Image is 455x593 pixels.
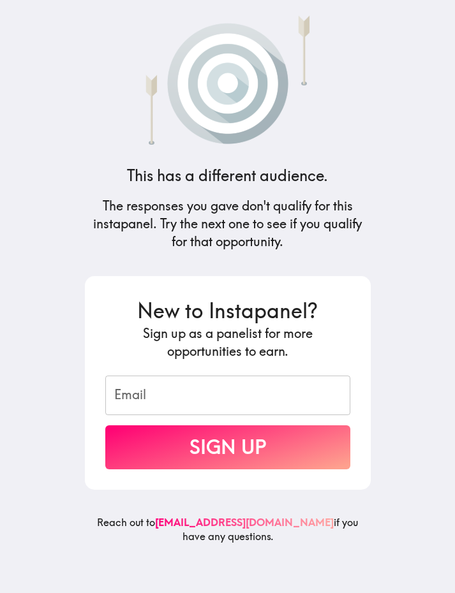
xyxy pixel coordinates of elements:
[105,425,350,469] button: Sign Up
[105,296,350,325] h3: New to Instapanel?
[85,515,371,554] h6: Reach out to if you have any questions.
[85,197,371,251] h5: The responses you gave don't qualify for this instapanel. Try the next one to see if you qualify ...
[105,325,350,360] h5: Sign up as a panelist for more opportunities to earn.
[127,165,328,187] h4: This has a different audience.
[155,516,334,529] a: [EMAIL_ADDRESS][DOMAIN_NAME]
[114,10,341,145] img: Arrows that have missed a target.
